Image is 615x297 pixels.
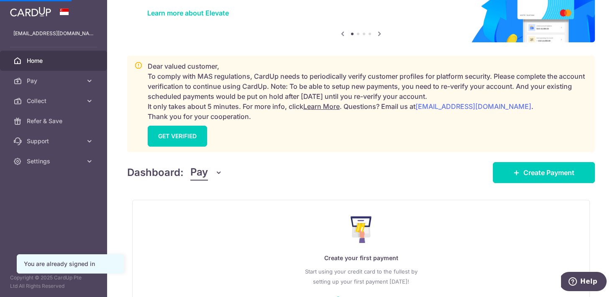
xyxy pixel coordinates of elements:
[149,253,573,263] p: Create your first payment
[148,126,207,147] a: GET VERIFIED
[190,165,208,181] span: Pay
[27,97,82,105] span: Collect
[190,165,223,181] button: Pay
[303,102,340,111] a: Learn More
[415,102,531,111] a: [EMAIL_ADDRESS][DOMAIN_NAME]
[27,77,82,85] span: Pay
[10,7,51,17] img: CardUp
[13,29,94,38] p: [EMAIL_ADDRESS][DOMAIN_NAME]
[523,168,574,178] span: Create Payment
[27,137,82,145] span: Support
[148,61,588,121] p: Dear valued customer, To comply with MAS regulations, CardUp needs to periodically verify custome...
[27,157,82,165] span: Settings
[493,162,595,183] a: Create Payment
[127,165,184,180] h4: Dashboard:
[351,216,372,243] img: Make Payment
[149,266,573,287] p: Start using your credit card to the fullest by setting up your first payment [DATE]!
[561,272,607,293] iframe: Opens a widget where you can find more information
[27,57,82,65] span: Home
[24,260,117,268] div: You are already signed in
[27,117,82,125] span: Refer & Save
[147,9,229,17] a: Learn more about Elevate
